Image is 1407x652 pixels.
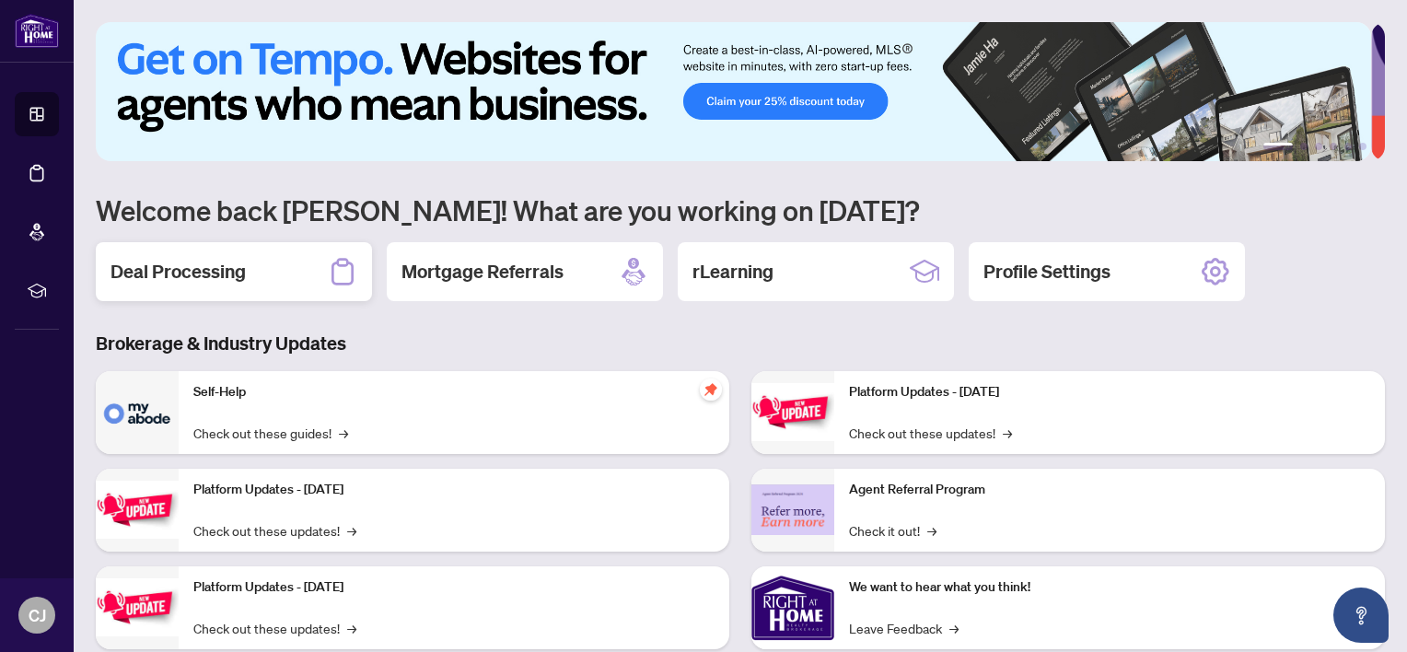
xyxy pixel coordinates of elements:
img: logo [15,14,59,48]
a: Check it out!→ [849,520,936,541]
button: 2 [1300,143,1308,150]
h1: Welcome back [PERSON_NAME]! What are you working on [DATE]? [96,192,1385,227]
h2: Deal Processing [110,259,246,285]
button: 5 [1344,143,1352,150]
img: We want to hear what you think! [751,566,834,649]
a: Check out these updates!→ [193,520,356,541]
span: → [339,423,348,443]
img: Agent Referral Program [751,484,834,535]
button: 4 [1330,143,1337,150]
span: → [949,618,959,638]
img: Slide 0 [96,22,1371,161]
img: Platform Updates - September 16, 2025 [96,481,179,539]
img: Platform Updates - July 21, 2025 [96,578,179,636]
span: → [347,618,356,638]
button: 6 [1359,143,1366,150]
p: Agent Referral Program [849,480,1370,500]
h2: Mortgage Referrals [401,259,564,285]
h2: Profile Settings [983,259,1110,285]
p: Platform Updates - [DATE] [193,577,715,598]
p: Platform Updates - [DATE] [849,382,1370,402]
a: Check out these updates!→ [193,618,356,638]
h3: Brokerage & Industry Updates [96,331,1385,356]
p: We want to hear what you think! [849,577,1370,598]
span: → [927,520,936,541]
button: Open asap [1333,588,1389,643]
span: CJ [29,602,46,628]
a: Leave Feedback→ [849,618,959,638]
p: Self-Help [193,382,715,402]
span: pushpin [700,378,722,401]
button: 1 [1263,143,1293,150]
h2: rLearning [692,259,773,285]
button: 3 [1315,143,1322,150]
p: Platform Updates - [DATE] [193,480,715,500]
a: Check out these guides!→ [193,423,348,443]
img: Self-Help [96,371,179,454]
img: Platform Updates - June 23, 2025 [751,383,834,441]
span: → [1003,423,1012,443]
a: Check out these updates!→ [849,423,1012,443]
span: → [347,520,356,541]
